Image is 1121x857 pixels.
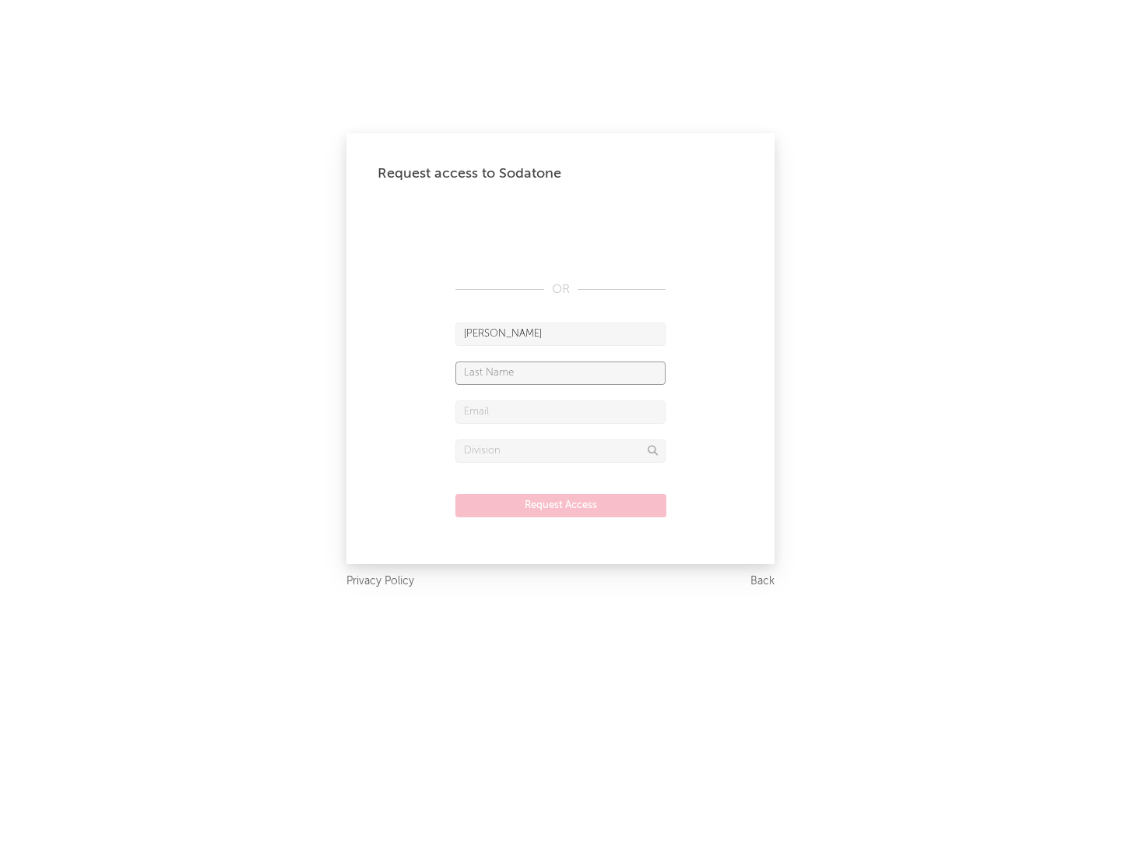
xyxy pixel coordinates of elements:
input: Email [455,400,666,424]
button: Request Access [455,494,666,517]
a: Back [750,572,775,591]
input: First Name [455,323,666,346]
input: Last Name [455,361,666,385]
input: Division [455,439,666,463]
div: OR [455,280,666,299]
a: Privacy Policy [346,572,414,591]
div: Request access to Sodatone [378,164,743,183]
